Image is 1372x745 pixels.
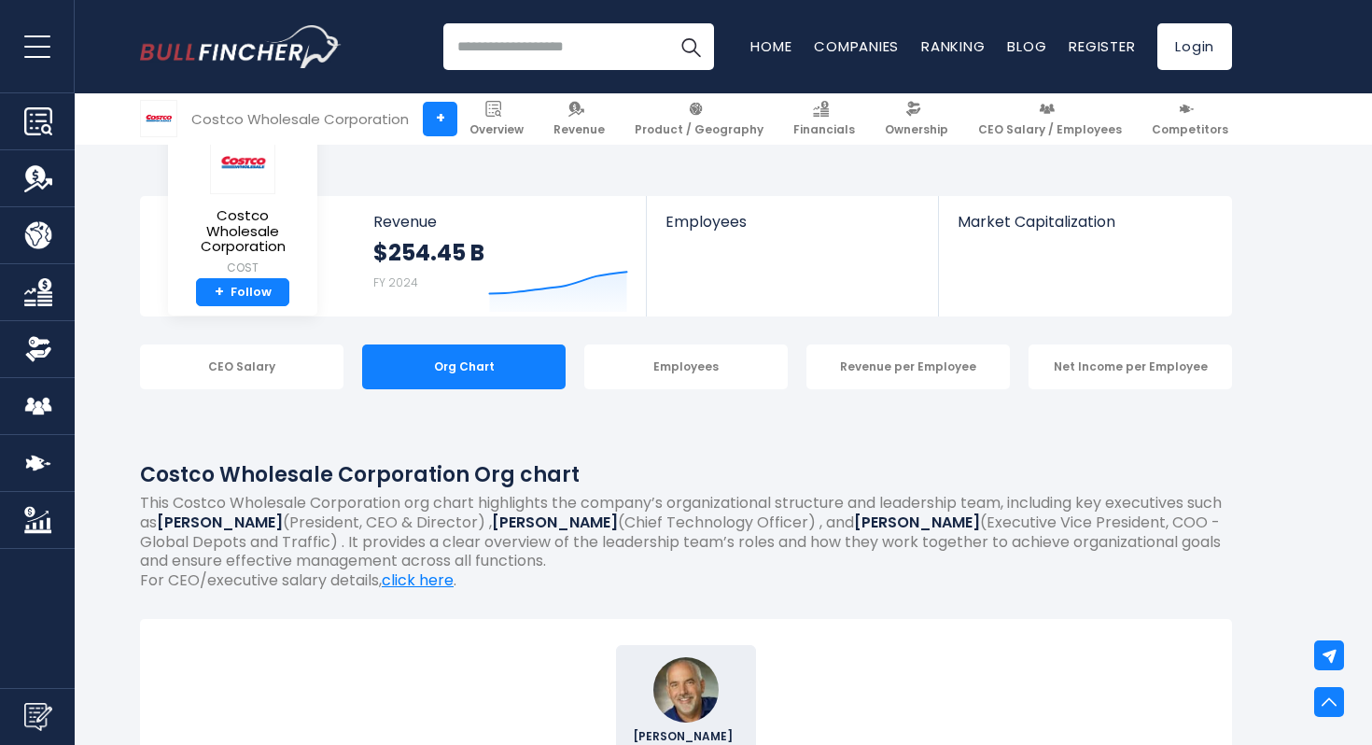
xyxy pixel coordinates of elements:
img: Bullfincher logo [140,25,342,68]
a: Financials [785,93,863,145]
a: Market Capitalization [939,196,1230,262]
div: Org Chart [362,344,566,389]
div: Revenue per Employee [806,344,1010,389]
h1: Costco Wholesale Corporation Org chart [140,459,1232,490]
span: Competitors [1152,122,1228,137]
a: +Follow [196,278,289,307]
b: [PERSON_NAME] [492,512,618,533]
b: [PERSON_NAME] [854,512,980,533]
span: Costco Wholesale Corporation [183,208,302,255]
a: Competitors [1143,93,1237,145]
span: Revenue [373,213,628,231]
a: Costco Wholesale Corporation COST [182,131,303,278]
a: Companies [814,36,899,56]
a: + [423,102,457,136]
a: Revenue [545,93,613,145]
a: Revenue $254.45 B FY 2024 [355,196,647,316]
a: Ranking [921,36,985,56]
span: Employees [665,213,918,231]
a: CEO Salary / Employees [970,93,1130,145]
div: Net Income per Employee [1029,344,1232,389]
small: COST [183,260,302,276]
span: [PERSON_NAME] [633,731,738,742]
button: Search [667,23,714,70]
span: Product / Geography [635,122,763,137]
div: CEO Salary [140,344,343,389]
p: This Costco Wholesale Corporation org chart highlights the company’s organizational structure and... [140,494,1232,571]
span: CEO Salary / Employees [978,122,1122,137]
a: Home [750,36,791,56]
b: [PERSON_NAME] [157,512,283,533]
a: Ownership [876,93,957,145]
strong: + [215,284,224,301]
img: COST logo [141,101,176,136]
strong: $254.45 B [373,238,484,267]
span: Market Capitalization [958,213,1211,231]
small: FY 2024 [373,274,418,290]
span: Revenue [553,122,605,137]
img: Ownership [24,335,52,363]
img: Ron M. Vachris [653,657,719,723]
a: Go to homepage [140,25,341,68]
a: Blog [1007,36,1046,56]
span: Overview [469,122,524,137]
a: Login [1157,23,1232,70]
span: Ownership [885,122,948,137]
img: COST logo [210,132,275,194]
a: Overview [461,93,532,145]
div: Costco Wholesale Corporation [191,108,409,130]
a: Employees [647,196,937,262]
span: Financials [793,122,855,137]
a: Register [1069,36,1135,56]
a: click here [382,569,454,591]
p: For CEO/executive salary details, . [140,571,1232,591]
div: Employees [584,344,788,389]
a: Product / Geography [626,93,772,145]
